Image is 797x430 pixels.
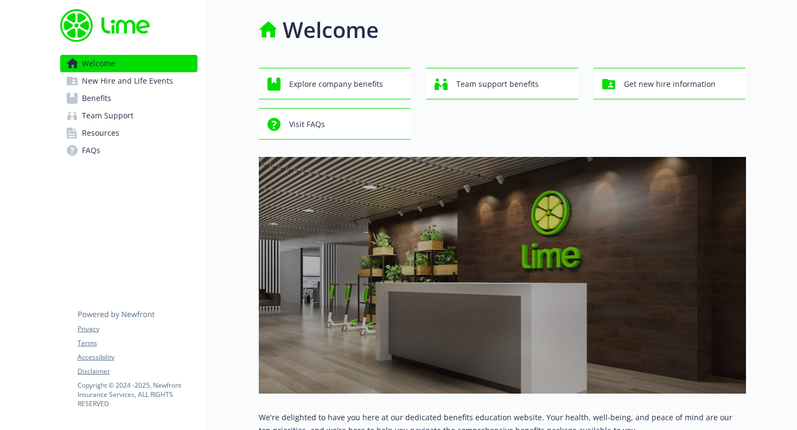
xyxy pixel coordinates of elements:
[82,55,115,72] span: Welcome
[82,142,100,159] span: FAQs
[259,68,411,99] button: Explore company benefits
[82,72,173,90] span: New Hire and Life Events
[78,366,197,376] a: Disclaimer
[624,74,716,94] span: Get new hire information
[60,55,197,72] a: Welcome
[78,338,197,348] a: Terms
[60,90,197,107] a: Benefits
[259,157,746,394] img: overview page banner
[456,74,539,94] span: Team support benefits
[594,68,746,99] button: Get new hire information
[289,74,383,94] span: Explore company benefits
[283,14,379,46] h1: Welcome
[82,124,119,142] span: Resources
[60,107,197,124] a: Team Support
[78,381,197,408] p: Copyright © 2024 - 2025 , Newfront Insurance Services, ALL RIGHTS RESERVED
[82,107,133,124] span: Team Support
[60,72,197,90] a: New Hire and Life Events
[289,114,325,135] span: Visit FAQs
[60,142,197,159] a: FAQs
[60,124,197,142] a: Resources
[78,324,197,334] a: Privacy
[78,352,197,362] a: Accessibility
[82,90,111,107] span: Benefits
[259,108,411,140] button: Visit FAQs
[426,68,578,99] button: Team support benefits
